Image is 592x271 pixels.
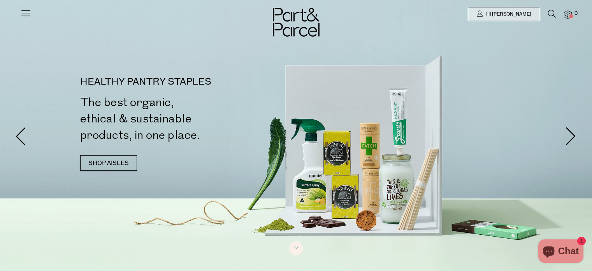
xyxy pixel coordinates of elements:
[564,11,572,19] a: 0
[273,8,320,37] img: Part&Parcel
[80,77,299,87] p: HEALTHY PANTRY STAPLES
[573,10,580,17] span: 0
[536,239,586,265] inbox-online-store-chat: Shopify online store chat
[468,7,540,21] a: Hi [PERSON_NAME]
[484,11,531,18] span: Hi [PERSON_NAME]
[80,155,137,171] a: SHOP AISLES
[80,94,299,143] h2: The best organic, ethical & sustainable products, in one place.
